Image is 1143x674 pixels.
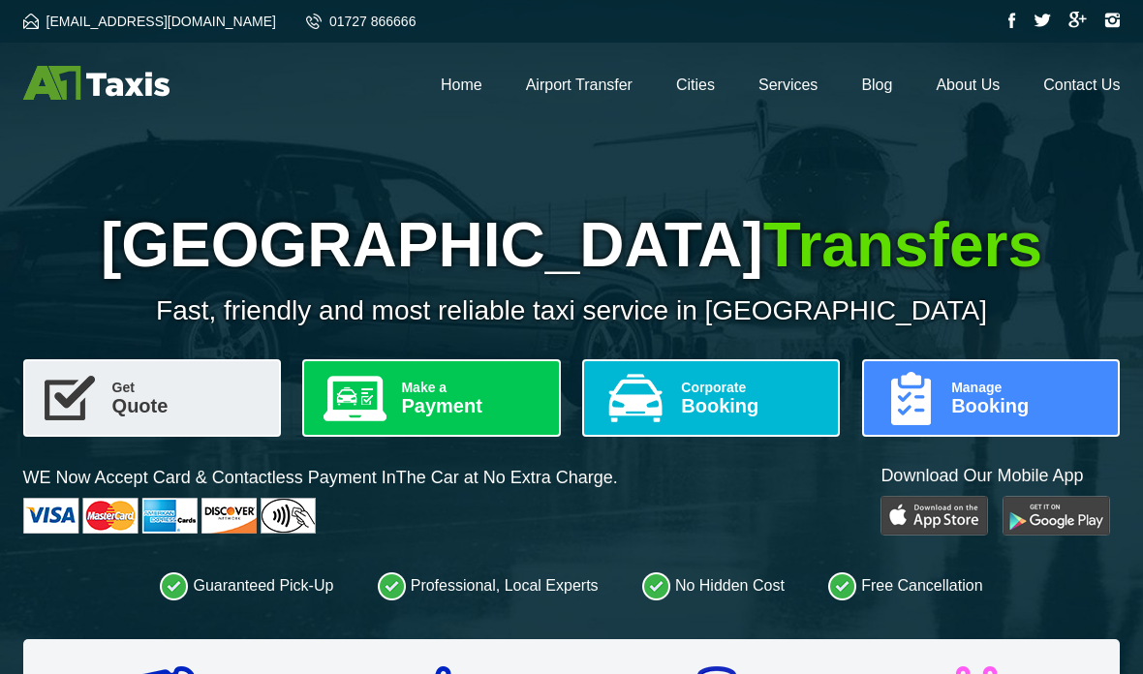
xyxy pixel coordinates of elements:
[378,571,599,600] li: Professional, Local Experts
[676,77,715,93] a: Cities
[582,359,840,437] a: CorporateBooking
[23,359,281,437] a: GetQuote
[880,496,988,536] img: Play Store
[936,77,1000,93] a: About Us
[1003,496,1110,536] img: Google Play
[880,464,1120,488] p: Download Our Mobile App
[681,381,822,394] span: Corporate
[758,77,818,93] a: Services
[1043,77,1120,93] a: Contact Us
[306,14,417,29] a: 01727 866666
[951,381,1102,394] span: Manage
[302,359,560,437] a: Make aPayment
[112,381,263,394] span: Get
[526,77,633,93] a: Airport Transfer
[441,77,482,93] a: Home
[23,498,316,534] img: Cards
[1104,13,1120,28] img: Instagram
[1068,12,1087,28] img: Google Plus
[23,66,170,100] img: A1 Taxis St Albans LTD
[642,571,785,600] li: No Hidden Cost
[160,571,333,600] li: Guaranteed Pick-Up
[23,209,1121,281] h1: [GEOGRAPHIC_DATA]
[401,381,542,394] span: Make a
[828,571,982,600] li: Free Cancellation
[861,77,892,93] a: Blog
[23,14,276,29] a: [EMAIL_ADDRESS][DOMAIN_NAME]
[23,295,1121,326] p: Fast, friendly and most reliable taxi service in [GEOGRAPHIC_DATA]
[1034,14,1051,27] img: Twitter
[23,466,618,490] p: WE Now Accept Card & Contactless Payment In
[763,210,1042,280] span: Transfers
[1008,13,1016,28] img: Facebook
[862,359,1120,437] a: ManageBooking
[396,468,618,487] span: The Car at No Extra Charge.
